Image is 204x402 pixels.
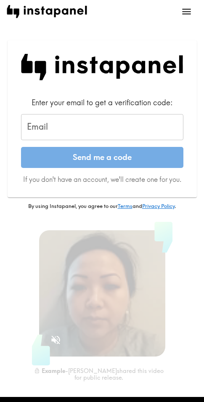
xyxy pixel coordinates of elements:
[47,331,65,349] button: Sound is off
[142,202,175,209] a: Privacy Policy
[42,367,65,374] b: Example
[21,97,183,108] div: Enter your email to get a verification code:
[32,367,165,381] div: - [PERSON_NAME] shared this video for public release.
[8,202,197,210] p: By using Instapanel, you agree to our and .
[118,202,132,209] a: Terms
[176,1,197,22] button: open menu
[21,175,183,184] p: If you don't have an account, we'll create one for you.
[21,54,183,80] img: Instapanel
[21,147,183,168] button: Send me a code
[7,5,87,18] img: instapanel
